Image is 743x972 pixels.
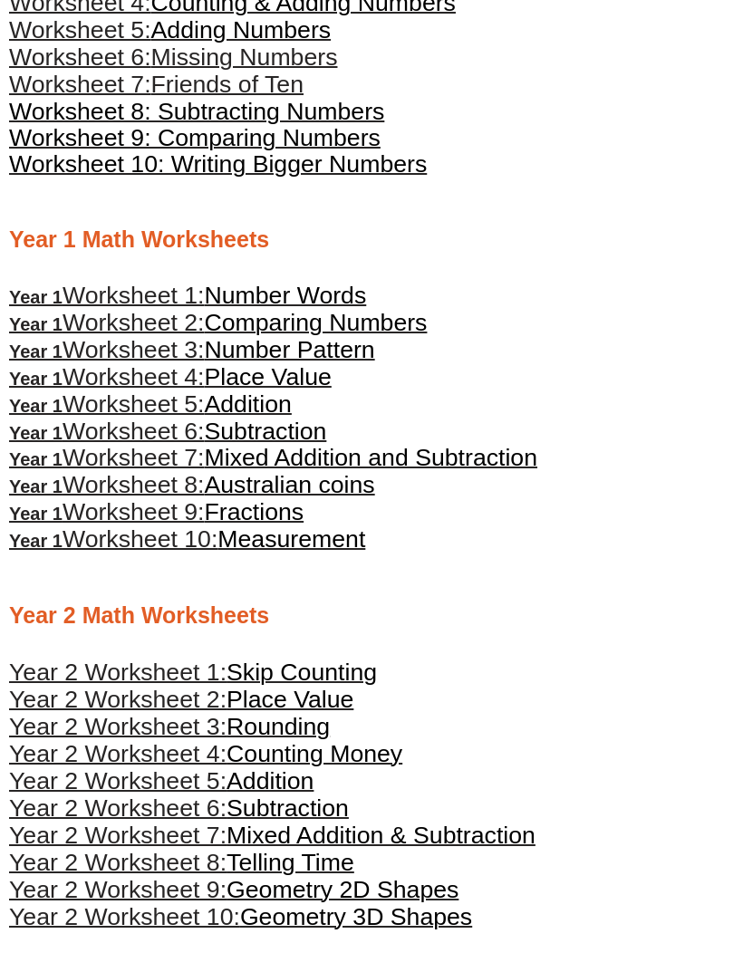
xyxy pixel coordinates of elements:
[9,342,375,361] a: Year 1Worksheet 3:Number Pattern
[9,423,326,443] a: Year 1Worksheet 6:Subtraction
[151,71,304,98] span: Friends of Ten
[63,336,205,363] span: Worksheet 3:
[9,881,458,901] a: Year 2 Worksheet 9:Geometry 2D Shapes
[227,713,330,740] span: Rounding
[9,800,349,820] a: Year 2 Worksheet 6:Subtraction
[227,822,536,849] span: Mixed Addition & Subtraction
[63,309,205,336] span: Worksheet 2:
[9,156,427,176] a: Worksheet 10: Writing Bigger Numbers
[63,444,205,471] span: Worksheet 7:
[9,130,381,149] a: Worksheet 9: Comparing Numbers
[9,43,151,71] span: Worksheet 6:
[63,390,205,418] span: Worksheet 5:
[240,903,472,930] span: Geometry 3D Shapes
[9,150,427,178] span: Worksheet 10: Writing Bigger Numbers
[9,71,151,98] span: Worksheet 7:
[9,767,227,794] span: Year 2 Worksheet 5:
[9,773,314,793] a: Year 2 Worksheet 5:Addition
[227,740,402,767] span: Counting Money
[205,282,367,309] span: Number Words
[9,22,331,42] a: Worksheet 5:Adding Numbers
[205,498,304,525] span: Fractions
[205,390,292,418] span: Addition
[9,449,537,469] a: Year 1Worksheet 7:Mixed Addition and Subtraction
[205,471,375,498] span: Australian coins
[9,601,734,630] h2: Year 2 Math Worksheets
[217,525,365,553] span: Measurement
[227,686,353,713] span: Place Value
[9,49,337,69] a: Worksheet 6:Missing Numbers
[151,43,338,71] span: Missing Numbers
[63,471,205,498] span: Worksheet 8:
[9,76,304,96] a: Worksheet 7:Friends of Ten
[63,282,205,309] span: Worksheet 1:
[9,531,365,551] a: Year 1Worksheet 10:Measurement
[9,504,304,524] a: Year 1Worksheet 9:Fractions
[227,767,314,794] span: Addition
[9,98,384,125] span: Worksheet 8: Subtracting Numbers
[9,369,332,389] a: Year 1Worksheet 4:Place Value
[9,876,227,903] span: Year 2 Worksheet 9:
[227,659,377,686] span: Skip Counting
[9,16,151,43] span: Worksheet 5:
[9,124,381,151] span: Worksheet 9: Comparing Numbers
[9,476,375,496] a: Year 1Worksheet 8:Australian coins
[9,225,734,255] h2: Year 1 Math Worksheets
[9,854,354,874] a: Year 2 Worksheet 8:Telling Time
[63,525,217,553] span: Worksheet 10:
[9,909,472,929] a: Year 2 Worksheet 10:Geometry 3D Shapes
[227,876,458,903] span: Geometry 2D Shapes
[205,363,332,390] span: Place Value
[9,822,227,849] span: Year 2 Worksheet 7:
[9,664,377,684] a: Year 2 Worksheet 1:Skip Counting
[205,309,428,336] span: Comparing Numbers
[63,363,205,390] span: Worksheet 4:
[9,287,366,307] a: Year 1Worksheet 1:Number Words
[9,849,227,876] span: Year 2 Worksheet 8:
[9,740,227,767] span: Year 2 Worksheet 4:
[9,827,536,847] a: Year 2 Worksheet 7:Mixed Addition & Subtraction
[151,16,332,43] span: Adding Numbers
[9,903,240,930] span: Year 2 Worksheet 10:
[227,849,354,876] span: Telling Time
[9,713,227,740] span: Year 2 Worksheet 3:
[63,418,205,445] span: Worksheet 6:
[9,659,227,686] span: Year 2 Worksheet 1:
[205,444,538,471] span: Mixed Addition and Subtraction
[9,396,292,416] a: Year 1Worksheet 5:Addition
[9,691,353,711] a: Year 2 Worksheet 2:Place Value
[9,718,330,738] a: Year 2 Worksheet 3:Rounding
[9,686,227,713] span: Year 2 Worksheet 2:
[9,314,427,334] a: Year 1Worksheet 2:Comparing Numbers
[9,746,402,765] a: Year 2 Worksheet 4:Counting Money
[205,336,375,363] span: Number Pattern
[63,498,205,525] span: Worksheet 9:
[227,794,349,822] span: Subtraction
[432,767,743,972] iframe: Chat Widget
[9,103,384,123] a: Worksheet 8: Subtracting Numbers
[9,794,227,822] span: Year 2 Worksheet 6:
[205,418,327,445] span: Subtraction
